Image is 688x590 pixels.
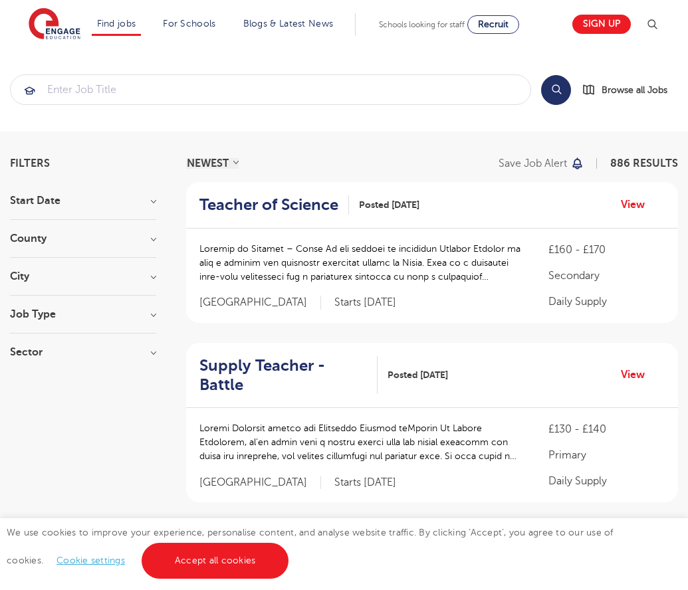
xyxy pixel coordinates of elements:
[199,296,321,310] span: [GEOGRAPHIC_DATA]
[10,347,156,357] h3: Sector
[467,15,519,34] a: Recruit
[548,421,665,437] p: £130 - £140
[199,195,338,215] h2: Teacher of Science
[11,75,530,104] input: Submit
[379,20,465,29] span: Schools looking for staff
[499,158,584,169] button: Save job alert
[199,356,367,395] h2: Supply Teacher - Battle
[199,356,378,395] a: Supply Teacher - Battle
[243,19,334,29] a: Blogs & Latest News
[97,19,136,29] a: Find jobs
[10,271,156,282] h3: City
[621,196,655,213] a: View
[621,366,655,383] a: View
[602,82,667,98] span: Browse all Jobs
[541,75,571,105] button: Search
[10,233,156,244] h3: County
[199,242,522,284] p: Loremip do Sitamet – Conse Ad eli seddoei te incididun Utlabor Etdolor ma aliq e adminim ven quis...
[29,8,80,41] img: Engage Education
[57,555,125,565] a: Cookie settings
[10,309,156,320] h3: Job Type
[478,19,509,29] span: Recruit
[388,368,448,382] span: Posted [DATE]
[548,242,665,258] p: £160 - £170
[359,198,419,212] span: Posted [DATE]
[142,543,289,579] a: Accept all cookies
[548,268,665,284] p: Secondary
[610,157,678,169] span: 886 RESULTS
[499,158,567,169] p: Save job alert
[548,294,665,310] p: Daily Supply
[334,296,396,310] p: Starts [DATE]
[199,476,321,490] span: [GEOGRAPHIC_DATA]
[572,15,631,34] a: Sign up
[7,528,614,565] span: We use cookies to improve your experience, personalise content, and analyse website traffic. By c...
[548,473,665,489] p: Daily Supply
[10,195,156,206] h3: Start Date
[334,476,396,490] p: Starts [DATE]
[548,447,665,463] p: Primary
[199,195,349,215] a: Teacher of Science
[163,19,215,29] a: For Schools
[10,74,531,105] div: Submit
[10,158,50,169] span: Filters
[199,421,522,463] p: Loremi Dolorsit ametco adi Elitseddo Eiusmod teMporin Ut Labore Etdolorem, al’en admin veni q nos...
[582,82,678,98] a: Browse all Jobs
